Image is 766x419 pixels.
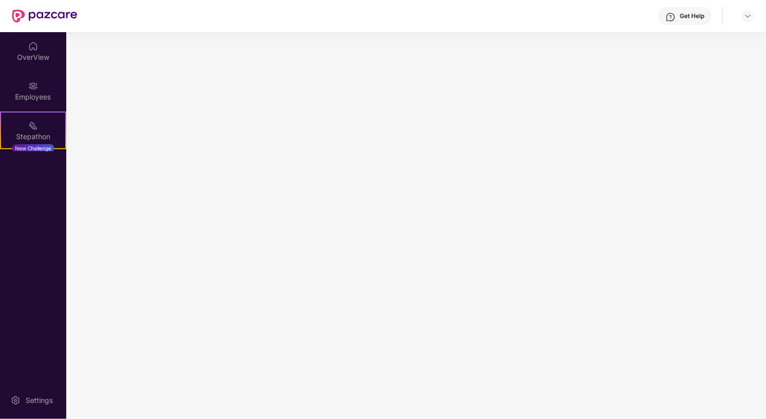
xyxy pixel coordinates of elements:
[12,144,54,152] div: New Challenge
[666,12,676,22] img: svg+xml;base64,PHN2ZyBpZD0iSGVscC0zMngzMiIgeG1sbnM9Imh0dHA6Ly93d3cudzMub3JnLzIwMDAvc3ZnIiB3aWR0aD...
[23,395,56,405] div: Settings
[28,121,38,131] img: svg+xml;base64,PHN2ZyB4bWxucz0iaHR0cDovL3d3dy53My5vcmcvMjAwMC9zdmciIHdpZHRoPSIyMSIgaGVpZ2h0PSIyMC...
[744,12,752,20] img: svg+xml;base64,PHN2ZyBpZD0iRHJvcGRvd24tMzJ4MzIiIHhtbG5zPSJodHRwOi8vd3d3LnczLm9yZy8yMDAwL3N2ZyIgd2...
[28,81,38,91] img: svg+xml;base64,PHN2ZyBpZD0iRW1wbG95ZWVzIiB4bWxucz0iaHR0cDovL3d3dy53My5vcmcvMjAwMC9zdmciIHdpZHRoPS...
[680,12,704,20] div: Get Help
[11,395,21,405] img: svg+xml;base64,PHN2ZyBpZD0iU2V0dGluZy0yMHgyMCIgeG1sbnM9Imh0dHA6Ly93d3cudzMub3JnLzIwMDAvc3ZnIiB3aW...
[1,132,65,142] div: Stepathon
[28,41,38,51] img: svg+xml;base64,PHN2ZyBpZD0iSG9tZSIgeG1sbnM9Imh0dHA6Ly93d3cudzMub3JnLzIwMDAvc3ZnIiB3aWR0aD0iMjAiIG...
[12,10,77,23] img: New Pazcare Logo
